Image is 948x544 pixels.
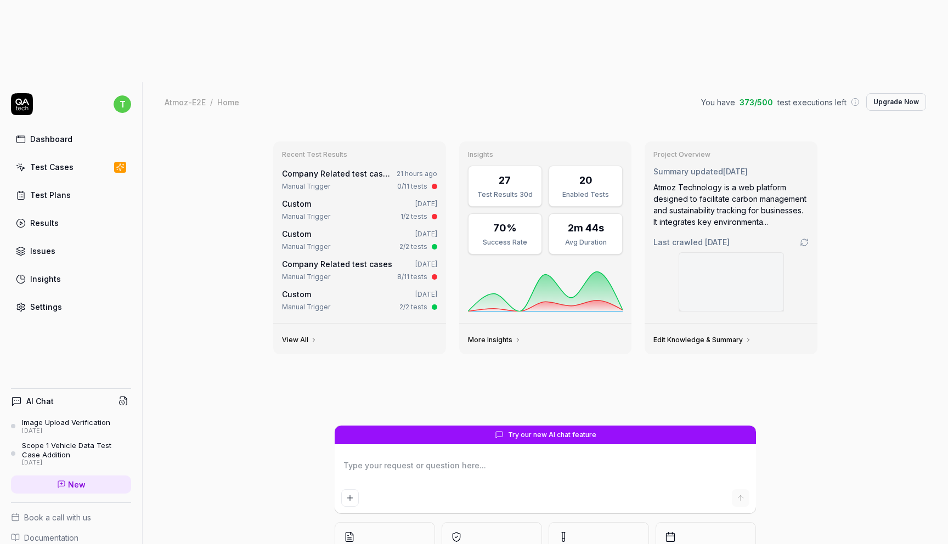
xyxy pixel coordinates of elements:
[282,150,437,159] h3: Recent Test Results
[679,253,783,311] img: Screenshot
[30,273,61,285] div: Insights
[282,272,330,282] div: Manual Trigger
[556,237,616,247] div: Avg Duration
[11,441,131,466] a: Scope 1 Vehicle Data Test Case Addition[DATE]
[22,418,110,427] div: Image Upload Verification
[653,336,752,344] a: Edit Knowledge & Summary
[866,93,926,111] button: Upgrade Now
[399,242,427,252] div: 2/2 tests
[800,238,809,247] a: Go to crawling settings
[399,302,427,312] div: 2/2 tests
[280,256,439,284] a: Company Related test cases[DATE]Manual Trigger8/11 tests
[217,97,239,107] div: Home
[415,200,437,208] time: [DATE]
[777,97,847,108] span: test executions left
[475,237,535,247] div: Success Rate
[165,97,206,107] div: Atmoz-E2E
[397,169,437,178] time: 21 hours ago
[653,236,730,248] span: Last crawled
[723,167,748,176] time: [DATE]
[24,532,78,543] span: Documentation
[11,268,131,290] a: Insights
[282,242,330,252] div: Manual Trigger
[400,212,427,222] div: 1/2 tests
[579,173,592,188] div: 20
[653,150,809,159] h3: Project Overview
[11,240,131,262] a: Issues
[568,220,604,235] div: 2m 44s
[280,226,439,254] a: Custom[DATE]Manual Trigger2/2 tests
[282,212,330,222] div: Manual Trigger
[282,199,311,208] span: Custom
[397,272,427,282] div: 8/11 tests
[280,166,439,194] a: Company Related test cases21 hours agoManual Trigger0/11 tests
[30,217,59,229] div: Results
[30,245,55,257] div: Issues
[493,220,517,235] div: 70%
[499,173,511,188] div: 27
[282,229,311,239] span: Custom
[11,156,131,178] a: Test Cases
[210,97,213,107] div: /
[282,259,392,269] a: Company Related test cases
[705,237,730,247] time: [DATE]
[415,260,437,268] time: [DATE]
[30,161,74,173] div: Test Cases
[475,190,535,200] div: Test Results 30d
[397,182,427,191] div: 0/11 tests
[22,459,131,467] div: [DATE]
[740,97,773,108] span: 373 / 500
[11,532,131,543] a: Documentation
[68,479,86,490] span: New
[280,196,439,224] a: Custom[DATE]Manual Trigger1/2 tests
[653,167,723,176] span: Summary updated
[508,430,596,440] span: Try our new AI chat feature
[11,512,131,523] a: Book a call with us
[11,475,131,494] a: New
[282,182,330,191] div: Manual Trigger
[341,489,359,507] button: Add attachment
[114,95,131,113] span: t
[11,128,131,150] a: Dashboard
[653,182,809,228] div: Atmoz Technology is a web platform designed to facilitate carbon management and sustainability tr...
[11,418,131,434] a: Image Upload Verification[DATE]
[282,336,317,344] a: View All
[30,133,72,145] div: Dashboard
[11,212,131,234] a: Results
[701,97,735,108] span: You have
[22,441,131,459] div: Scope 1 Vehicle Data Test Case Addition
[468,150,623,159] h3: Insights
[282,302,330,312] div: Manual Trigger
[11,184,131,206] a: Test Plans
[415,290,437,298] time: [DATE]
[22,427,110,435] div: [DATE]
[30,189,71,201] div: Test Plans
[26,395,54,407] h4: AI Chat
[30,301,62,313] div: Settings
[282,290,311,299] span: Custom
[11,296,131,318] a: Settings
[468,336,521,344] a: More Insights
[556,190,616,200] div: Enabled Tests
[24,512,91,523] span: Book a call with us
[282,169,392,178] a: Company Related test cases
[280,286,439,314] a: Custom[DATE]Manual Trigger2/2 tests
[114,93,131,115] button: t
[415,230,437,238] time: [DATE]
